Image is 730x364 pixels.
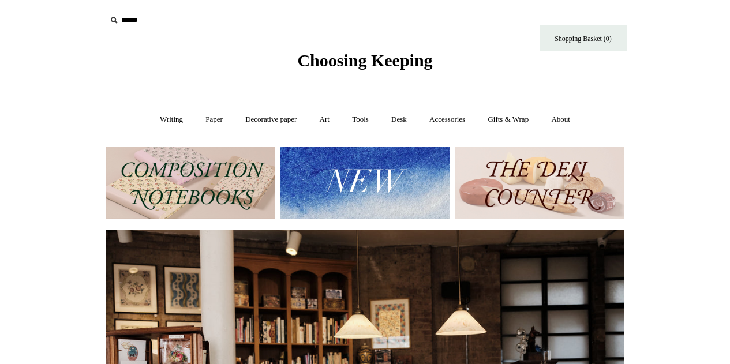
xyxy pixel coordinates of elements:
a: Paper [195,104,233,135]
a: Writing [149,104,193,135]
a: Decorative paper [235,104,307,135]
img: 202302 Composition ledgers.jpg__PID:69722ee6-fa44-49dd-a067-31375e5d54ec [106,147,275,219]
a: About [541,104,581,135]
img: New.jpg__PID:f73bdf93-380a-4a35-bcfe-7823039498e1 [280,147,450,219]
span: Choosing Keeping [297,51,432,70]
a: Gifts & Wrap [477,104,539,135]
a: Art [309,104,340,135]
a: Choosing Keeping [297,60,432,68]
a: Tools [342,104,379,135]
a: Accessories [419,104,476,135]
a: Shopping Basket (0) [540,25,627,51]
img: The Deli Counter [455,147,624,219]
a: Desk [381,104,417,135]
